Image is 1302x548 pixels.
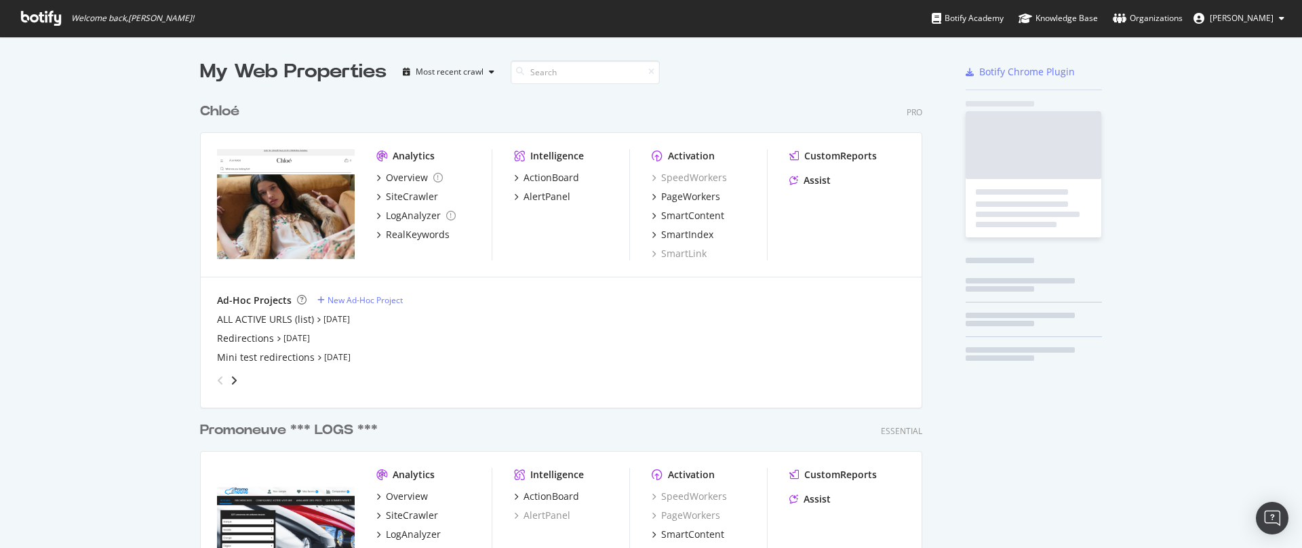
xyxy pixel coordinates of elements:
a: ActionBoard [514,171,579,184]
div: RealKeywords [386,228,450,241]
span: Vincent Flaceliere [1210,12,1274,24]
a: [DATE] [324,351,351,363]
div: Overview [386,171,428,184]
div: angle-left [212,370,229,391]
div: SmartContent [661,209,724,222]
div: Knowledge Base [1019,12,1098,25]
div: SmartContent [661,528,724,541]
a: SmartContent [652,528,724,541]
a: Overview [376,490,428,503]
div: LogAnalyzer [386,528,441,541]
a: Botify Chrome Plugin [966,65,1075,79]
div: ActionBoard [524,171,579,184]
div: Ad-Hoc Projects [217,294,292,307]
a: SmartIndex [652,228,713,241]
div: Analytics [393,149,435,163]
div: Intelligence [530,468,584,482]
a: [DATE] [323,313,350,325]
a: New Ad-Hoc Project [317,294,403,306]
a: CustomReports [789,468,877,482]
a: Assist [789,174,831,187]
div: SiteCrawler [386,509,438,522]
a: SpeedWorkers [652,490,727,503]
div: Organizations [1113,12,1183,25]
a: RealKeywords [376,228,450,241]
img: www.chloe.com [217,149,355,259]
div: Chloé [200,102,239,121]
div: Pro [907,106,922,118]
a: Assist [789,492,831,506]
a: ActionBoard [514,490,579,503]
button: Most recent crawl [397,61,500,83]
div: SmartIndex [661,228,713,241]
div: Assist [804,174,831,187]
a: AlertPanel [514,190,570,203]
a: LogAnalyzer [376,528,441,541]
div: PageWorkers [661,190,720,203]
div: Overview [386,490,428,503]
div: ActionBoard [524,490,579,503]
a: PageWorkers [652,190,720,203]
div: Essential [881,425,922,437]
div: SiteCrawler [386,190,438,203]
a: Redirections [217,332,274,345]
div: My Web Properties [200,58,387,85]
div: Assist [804,492,831,506]
a: LogAnalyzer [376,209,456,222]
a: SiteCrawler [376,509,438,522]
div: Activation [668,149,715,163]
a: SmartLink [652,247,707,260]
a: [DATE] [283,332,310,344]
a: AlertPanel [514,509,570,522]
a: PageWorkers [652,509,720,522]
a: SmartContent [652,209,724,222]
div: Activation [668,468,715,482]
div: Open Intercom Messenger [1256,502,1288,534]
input: Search [511,60,660,84]
a: CustomReports [789,149,877,163]
div: CustomReports [804,149,877,163]
button: [PERSON_NAME] [1183,7,1295,29]
div: angle-right [229,374,239,387]
div: New Ad-Hoc Project [328,294,403,306]
span: Welcome back, [PERSON_NAME] ! [71,13,194,24]
div: Analytics [393,468,435,482]
div: Botify Chrome Plugin [979,65,1075,79]
div: CustomReports [804,468,877,482]
div: Intelligence [530,149,584,163]
a: ALL ACTIVE URLS (list) [217,313,314,326]
a: SpeedWorkers [652,171,727,184]
div: LogAnalyzer [386,209,441,222]
a: Chloé [200,102,245,121]
a: SiteCrawler [376,190,438,203]
a: Mini test redirections [217,351,315,364]
div: Most recent crawl [416,68,484,76]
div: Botify Academy [932,12,1004,25]
a: Overview [376,171,443,184]
div: AlertPanel [524,190,570,203]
